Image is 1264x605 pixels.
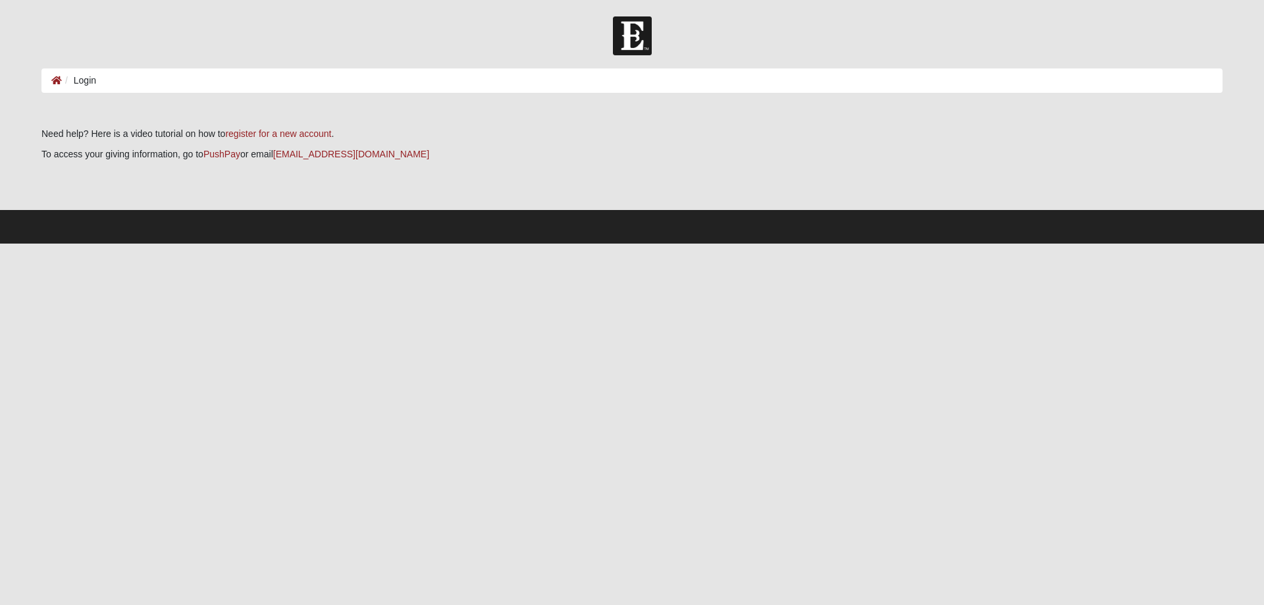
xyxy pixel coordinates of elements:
[41,147,1223,161] p: To access your giving information, go to or email
[225,128,331,139] a: register for a new account
[62,74,96,88] li: Login
[203,149,240,159] a: PushPay
[613,16,652,55] img: Church of Eleven22 Logo
[41,127,1223,141] p: Need help? Here is a video tutorial on how to .
[273,149,429,159] a: [EMAIL_ADDRESS][DOMAIN_NAME]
